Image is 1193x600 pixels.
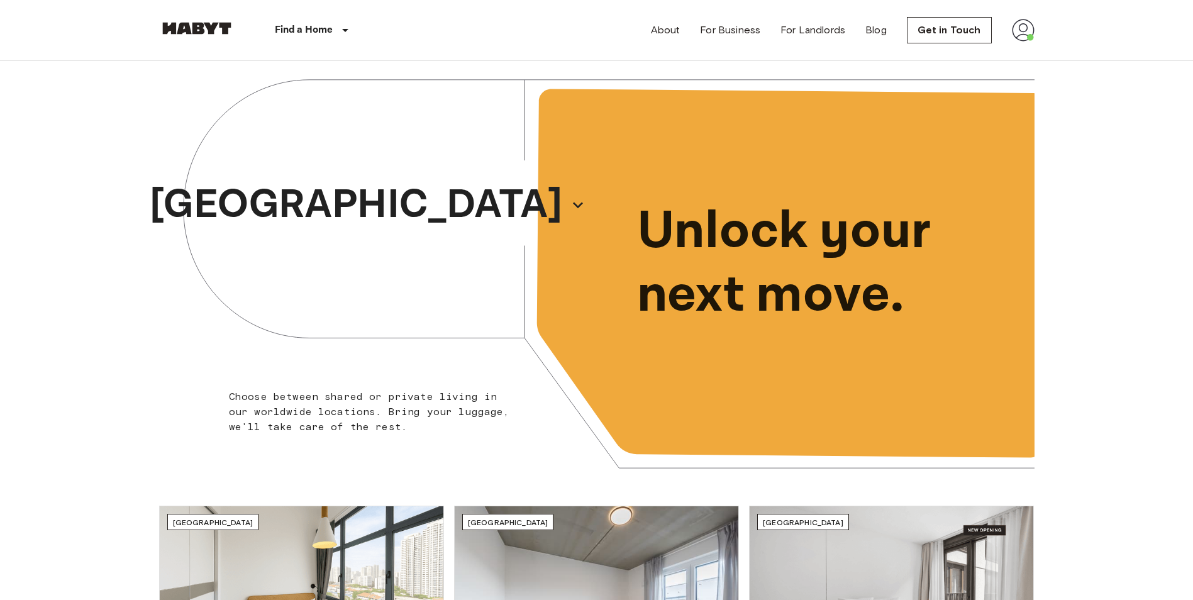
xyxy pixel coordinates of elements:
p: [GEOGRAPHIC_DATA] [150,175,562,235]
img: avatar [1012,19,1035,42]
a: For Business [700,23,760,38]
button: [GEOGRAPHIC_DATA] [145,171,590,239]
p: Choose between shared or private living in our worldwide locations. Bring your luggage, we'll tak... [229,389,518,435]
a: Get in Touch [907,17,992,43]
a: For Landlords [780,23,845,38]
a: Blog [865,23,887,38]
p: Unlock your next move. [637,200,1014,327]
img: Habyt [159,22,235,35]
a: About [651,23,680,38]
span: [GEOGRAPHIC_DATA] [468,518,548,527]
span: [GEOGRAPHIC_DATA] [173,518,253,527]
p: Find a Home [275,23,333,38]
span: [GEOGRAPHIC_DATA] [763,518,843,527]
